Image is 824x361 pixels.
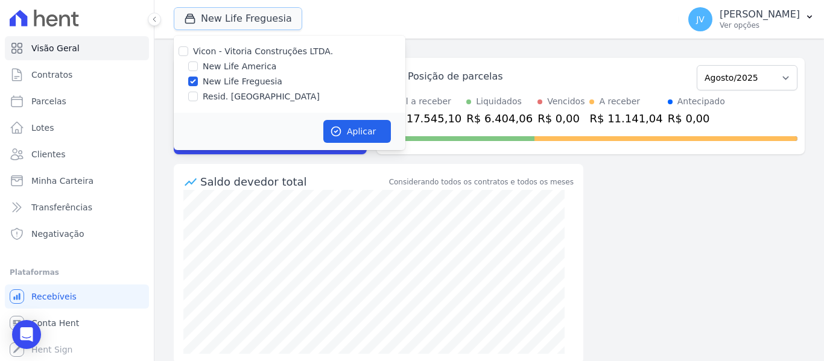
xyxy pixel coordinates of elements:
span: Negativação [31,228,84,240]
div: R$ 17.545,10 [388,110,461,127]
a: Contratos [5,63,149,87]
div: R$ 6.404,06 [466,110,533,127]
a: Visão Geral [5,36,149,60]
div: Open Intercom Messenger [12,320,41,349]
span: Visão Geral [31,42,80,54]
a: Minha Carteira [5,169,149,193]
a: Recebíveis [5,284,149,309]
button: JV [PERSON_NAME] Ver opções [679,2,824,36]
span: Contratos [31,69,72,81]
div: Plataformas [10,265,144,280]
div: Posição de parcelas [408,69,503,84]
a: Clientes [5,142,149,166]
a: Conta Hent [5,311,149,335]
div: Liquidados [476,95,522,108]
label: Vicon - Vitoria Construções LTDA. [193,46,333,56]
div: Saldo devedor total [200,174,387,190]
div: R$ 0,00 [537,110,585,127]
p: Ver opções [720,20,800,30]
label: New Life America [203,60,276,73]
div: R$ 0,00 [668,110,725,127]
div: A receber [599,95,640,108]
a: Transferências [5,195,149,219]
span: Clientes [31,148,65,160]
span: JV [696,15,705,24]
label: Resid. [GEOGRAPHIC_DATA] [203,90,320,103]
span: Parcelas [31,95,66,107]
label: New Life Freguesia [203,75,282,88]
span: Lotes [31,122,54,134]
div: R$ 11.141,04 [589,110,662,127]
div: Considerando todos os contratos e todos os meses [389,177,574,187]
span: Transferências [31,201,92,213]
button: New Life Freguesia [174,7,302,30]
span: Conta Hent [31,317,79,329]
div: Antecipado [677,95,725,108]
a: Parcelas [5,89,149,113]
p: [PERSON_NAME] [720,8,800,20]
a: Negativação [5,222,149,246]
a: Lotes [5,116,149,140]
span: Recebíveis [31,290,77,303]
div: Total a receber [388,95,461,108]
span: Minha Carteira [31,175,93,187]
button: Aplicar [323,120,391,143]
div: Vencidos [547,95,585,108]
